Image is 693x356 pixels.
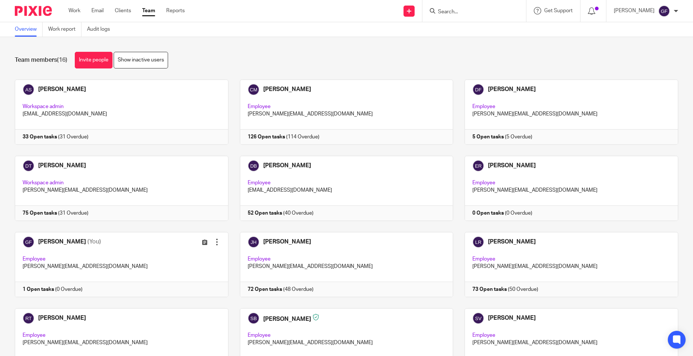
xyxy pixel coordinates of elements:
[142,7,155,14] a: Team
[87,22,115,37] a: Audit logs
[75,52,113,68] a: Invite people
[48,22,81,37] a: Work report
[437,9,504,16] input: Search
[114,52,168,68] a: Show inactive users
[15,22,43,37] a: Overview
[614,7,654,14] p: [PERSON_NAME]
[115,7,131,14] a: Clients
[15,6,52,16] img: Pixie
[57,57,67,63] span: (16)
[68,7,80,14] a: Work
[658,5,670,17] img: svg%3E
[15,56,67,64] h1: Team members
[91,7,104,14] a: Email
[544,8,573,13] span: Get Support
[166,7,185,14] a: Reports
